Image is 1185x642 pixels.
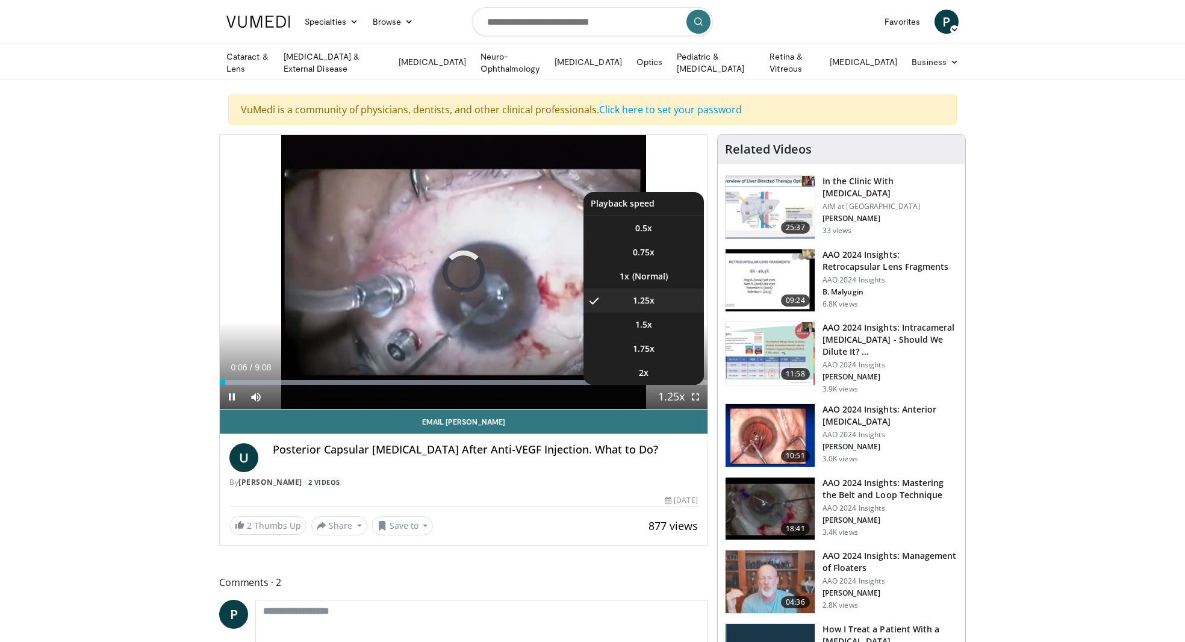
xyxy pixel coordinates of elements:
h3: AAO 2024 Insights: Management of Floaters [823,550,958,574]
h4: Posterior Capsular [MEDICAL_DATA] After Anti-VEGF Injection. What to Do? [273,443,698,457]
div: VuMedi is a community of physicians, dentists, and other clinical professionals. [228,95,957,125]
button: Save to [372,516,434,535]
p: 3.9K views [823,384,858,394]
span: 2x [639,367,648,379]
a: U [229,443,258,472]
a: P [935,10,959,34]
span: 10:51 [781,450,810,462]
a: Pediatric & [MEDICAL_DATA] [670,51,762,75]
img: VuMedi Logo [226,16,290,28]
span: 0.75x [633,246,655,258]
p: AAO 2024 Insights [823,360,958,370]
a: 09:24 AAO 2024 Insights: Retrocapsular Lens Fragments AAO 2024 Insights B. Malyugin 6.8K views [725,249,958,313]
p: AAO 2024 Insights [823,275,958,285]
a: 2 Thumbs Up [229,516,306,535]
h3: AAO 2024 Insights: Anterior [MEDICAL_DATA] [823,404,958,428]
h3: In the Clinic With [MEDICAL_DATA] [823,175,958,199]
p: [PERSON_NAME] [823,442,958,452]
span: 9:08 [255,363,271,372]
video-js: Video Player [220,135,708,410]
span: 11:58 [781,368,810,380]
a: Click here to set your password [599,103,742,116]
span: 1x [620,270,629,282]
button: Fullscreen [683,385,708,409]
img: 79b7ca61-ab04-43f8-89ee-10b6a48a0462.150x105_q85_crop-smart_upscale.jpg [726,176,815,238]
a: 18:41 AAO 2024 Insights: Mastering the Belt and Loop Technique AAO 2024 Insights [PERSON_NAME] 3.... [725,477,958,541]
a: P [219,600,248,629]
a: Specialties [297,10,365,34]
a: [MEDICAL_DATA] [391,50,473,74]
a: Cataract & Lens [219,51,276,75]
a: [MEDICAL_DATA] [547,50,629,74]
h3: AAO 2024 Insights: Mastering the Belt and Loop Technique [823,477,958,501]
img: 22a3a3a3-03de-4b31-bd81-a17540334f4a.150x105_q85_crop-smart_upscale.jpg [726,478,815,540]
h3: AAO 2024 Insights: Retrocapsular Lens Fragments [823,249,958,273]
p: AAO 2024 Insights [823,430,958,440]
button: Share [311,516,367,535]
h4: Related Videos [725,142,812,157]
button: Mute [244,385,268,409]
span: / [250,363,252,372]
input: Search topics, interventions [472,7,713,36]
button: Playback Rate [659,385,683,409]
p: [PERSON_NAME] [823,372,958,382]
span: 1.5x [635,319,652,331]
h3: AAO 2024 Insights: Intracameral [MEDICAL_DATA] - Should We Dilute It? … [823,322,958,358]
p: [PERSON_NAME] [823,214,958,223]
a: Browse [365,10,421,34]
p: [PERSON_NAME] [823,588,958,598]
span: 1.25x [633,295,655,307]
p: B. Malyugin [823,287,958,297]
a: Business [904,50,966,74]
span: 0:06 [231,363,247,372]
a: 2 Videos [304,477,344,487]
p: 3.0K views [823,454,858,464]
a: 10:51 AAO 2024 Insights: Anterior [MEDICAL_DATA] AAO 2024 Insights [PERSON_NAME] 3.0K views [725,404,958,467]
a: Retina & Vitreous [762,51,823,75]
a: [PERSON_NAME] [238,477,302,487]
a: Neuro-Ophthalmology [473,51,547,75]
span: 25:37 [781,222,810,234]
span: 2 [247,520,252,531]
img: 8e655e61-78ac-4b3e-a4e7-f43113671c25.150x105_q85_crop-smart_upscale.jpg [726,550,815,613]
a: Email [PERSON_NAME] [220,410,708,434]
span: 877 views [648,519,698,533]
img: 01f52a5c-6a53-4eb2-8a1d-dad0d168ea80.150x105_q85_crop-smart_upscale.jpg [726,249,815,312]
a: Optics [629,50,670,74]
a: 25:37 In the Clinic With [MEDICAL_DATA] AIM at [GEOGRAPHIC_DATA] [PERSON_NAME] 33 views [725,175,958,239]
p: 2.8K views [823,600,858,610]
div: [DATE] [665,495,697,506]
span: 09:24 [781,295,810,307]
p: 33 views [823,226,852,235]
img: de733f49-b136-4bdc-9e00-4021288efeb7.150x105_q85_crop-smart_upscale.jpg [726,322,815,385]
a: 04:36 AAO 2024 Insights: Management of Floaters AAO 2024 Insights [PERSON_NAME] 2.8K views [725,550,958,614]
a: Favorites [877,10,927,34]
p: AIM at [GEOGRAPHIC_DATA] [823,202,958,211]
span: 0.5x [635,222,652,234]
p: AAO 2024 Insights [823,576,958,586]
span: 1.75x [633,343,655,355]
p: AAO 2024 Insights [823,503,958,513]
span: 18:41 [781,523,810,535]
img: fd942f01-32bb-45af-b226-b96b538a46e6.150x105_q85_crop-smart_upscale.jpg [726,404,815,467]
p: 6.8K views [823,299,858,309]
p: 3.4K views [823,528,858,537]
div: By [229,477,698,488]
a: [MEDICAL_DATA] [823,50,904,74]
div: Progress Bar [220,380,708,385]
p: [PERSON_NAME] [823,516,958,525]
span: 04:36 [781,596,810,608]
span: Comments 2 [219,575,708,590]
button: Pause [220,385,244,409]
a: 11:58 AAO 2024 Insights: Intracameral [MEDICAL_DATA] - Should We Dilute It? … AAO 2024 Insights [... [725,322,958,394]
a: [MEDICAL_DATA] & External Disease [276,51,391,75]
